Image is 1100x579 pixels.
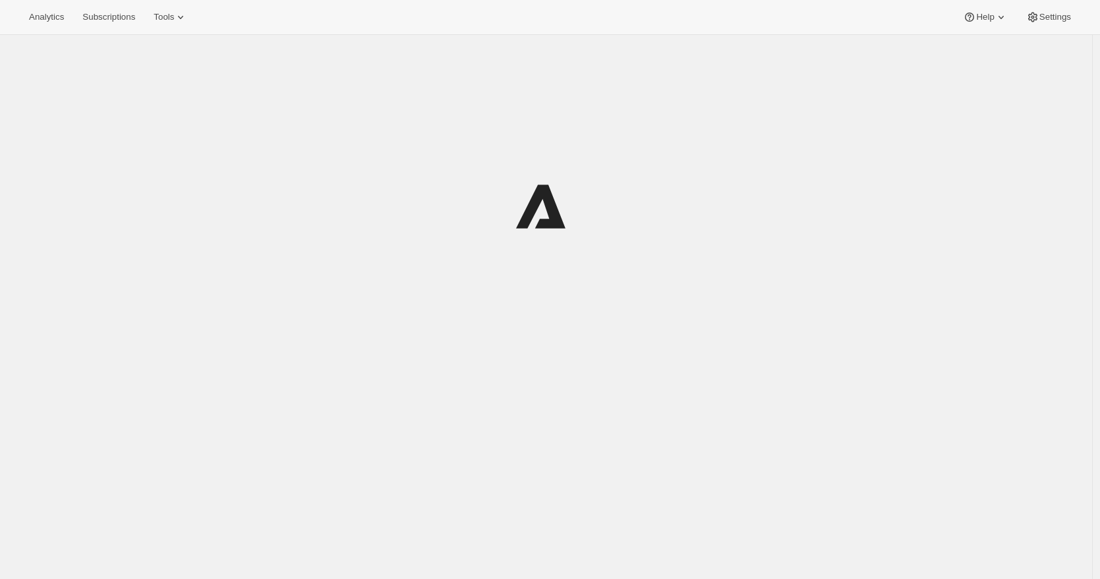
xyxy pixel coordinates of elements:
button: Settings [1018,8,1079,26]
button: Analytics [21,8,72,26]
button: Subscriptions [74,8,143,26]
button: Tools [146,8,195,26]
span: Help [976,12,994,22]
span: Settings [1039,12,1071,22]
span: Analytics [29,12,64,22]
span: Tools [154,12,174,22]
button: Help [955,8,1015,26]
span: Subscriptions [82,12,135,22]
